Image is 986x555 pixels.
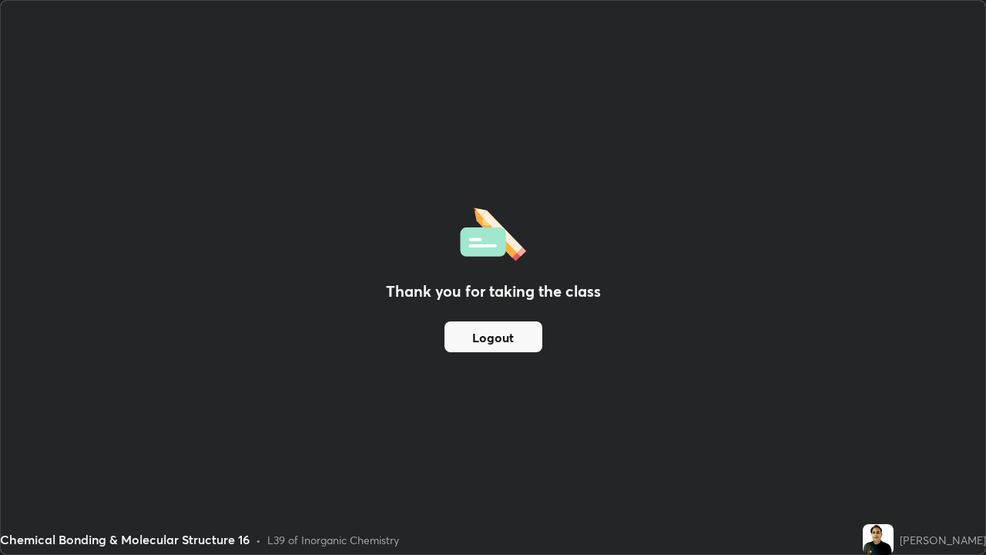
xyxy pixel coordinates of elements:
[256,532,261,548] div: •
[900,532,986,548] div: [PERSON_NAME]
[267,532,399,548] div: L39 of Inorganic Chemistry
[386,280,601,303] h2: Thank you for taking the class
[444,321,542,352] button: Logout
[863,524,894,555] img: 756836a876de46d1bda29e5641fbe2af.jpg
[460,203,526,261] img: offlineFeedback.1438e8b3.svg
